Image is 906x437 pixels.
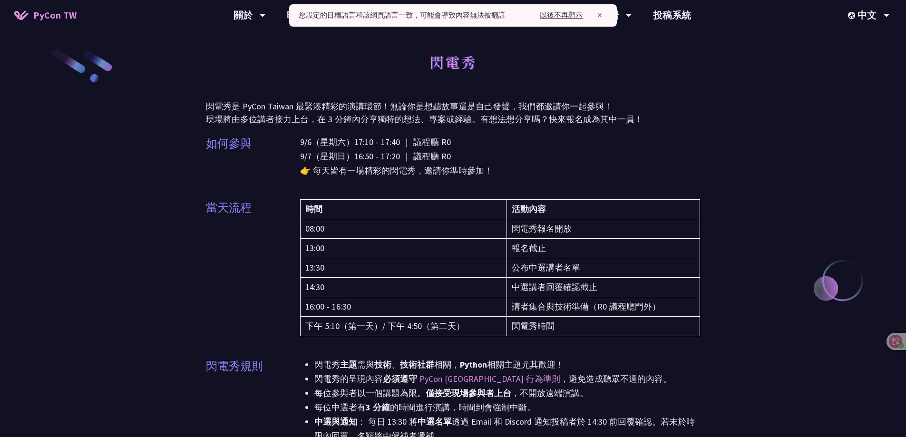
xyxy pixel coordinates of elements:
[507,297,700,317] td: 講者集合與技術準備（R0 議程廳門外）
[418,416,452,427] strong: 中選名單
[300,297,507,317] td: 16:00 - 16:30
[314,358,701,372] li: 閃電秀 需與 、 相關， 相關主題尤其歡迎！
[507,200,700,219] th: 活動內容
[206,135,252,152] p: 如何參與
[305,320,465,331] font: 下午 5:10（第一天）/ 下午 4:50（第二天）
[507,278,700,297] td: 中選講者回覆確認截止
[314,416,357,427] strong: 中選與通知
[206,100,701,126] p: 閃電秀是 PyCon Taiwan 最緊湊精彩的演講環節！無論你是想聽故事還是自己發聲，我們都邀請你一起參與！ 現場將由多位講者接力上台，在 3 分鐘內分享獨特的想法、專案或經驗。有想法想分享嗎...
[419,373,560,384] a: PyCon [GEOGRAPHIC_DATA] 行為準則
[314,400,701,415] li: 每位中選者有 的時間進行演講，時間到會強制中斷。
[314,386,701,400] li: 每位參與者以一個講題為限。 ，不開放遠端演講。
[300,135,701,178] p: 9/6（星期六）17:10 - 17:40 ｜ 議程廳 R0 9/7（星期日）16:50 - 17:20 ｜ 議程廳 R0 👉 每天皆有一場精彩的閃電秀，邀請你準時參加！
[300,239,507,258] td: 13:00
[300,219,507,239] td: 08:00
[33,8,77,22] span: PyCon TW
[383,373,417,384] strong: 必須遵守
[206,358,263,375] p: 閃電秀規則
[340,359,357,370] strong: 主題
[507,219,700,239] td: 閃電秀報名開放
[300,200,507,219] th: 時間
[300,278,507,297] td: 14:30
[429,48,477,76] h1: 閃電秀
[374,359,391,370] strong: 技術
[848,12,857,19] img: Locale Icon
[507,239,700,258] td: 報名截止
[206,199,252,216] p: 當天流程
[314,372,701,386] li: 閃電秀的呈現內容 ，避免造成聽眾不適的內容。
[366,402,390,413] strong: 3 分鐘
[400,359,434,370] strong: 技術社群
[507,258,700,278] td: 公布中選講者名單
[14,10,29,20] img: Home icon of PyCon TW 2025
[300,258,507,278] td: 13:30
[507,317,700,336] td: 閃電秀時間
[460,359,487,370] strong: Python
[5,3,86,27] a: PyCon TW
[426,388,511,398] strong: 僅接受現場參與者上台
